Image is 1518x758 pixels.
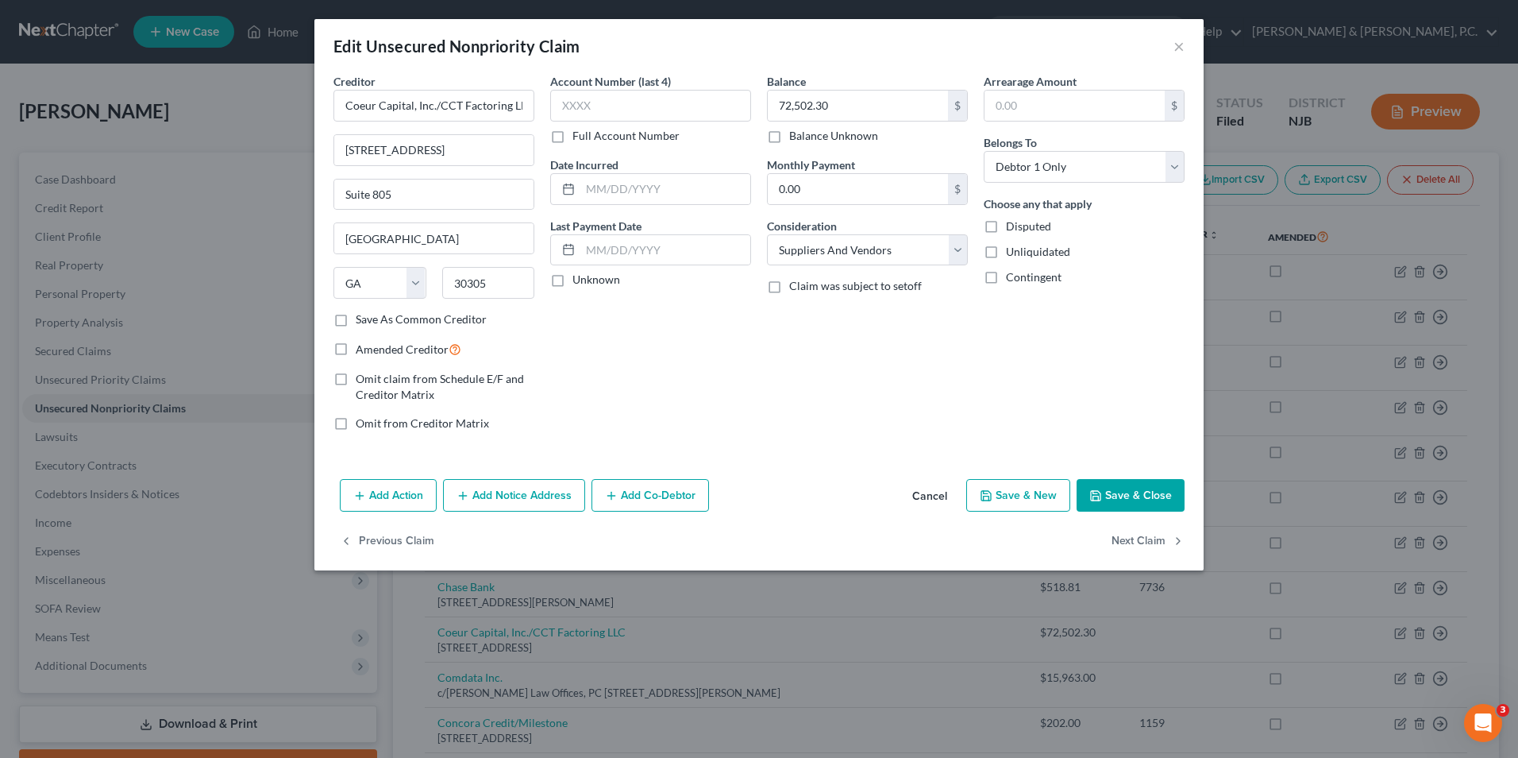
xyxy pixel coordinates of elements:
input: Enter zip... [442,267,535,299]
label: Last Payment Date [550,218,641,234]
button: Add Notice Address [443,479,585,512]
span: Belongs To [984,136,1037,149]
label: Balance Unknown [789,128,878,144]
input: Search creditor by name... [333,90,534,122]
span: Contingent [1006,270,1061,284]
span: Omit from Creditor Matrix [356,416,489,430]
input: XXXX [550,90,751,122]
div: $ [948,91,967,121]
button: × [1173,37,1185,56]
label: Full Account Number [572,128,680,144]
span: Unliquidated [1006,245,1070,258]
label: Arrearage Amount [984,73,1077,90]
input: Enter address... [334,135,534,165]
input: 0.00 [984,91,1165,121]
span: Omit claim from Schedule E/F and Creditor Matrix [356,372,524,401]
input: Enter city... [334,223,534,253]
div: Edit Unsecured Nonpriority Claim [333,35,580,57]
span: Creditor [333,75,376,88]
input: MM/DD/YYYY [580,235,750,265]
label: Account Number (last 4) [550,73,671,90]
button: Previous Claim [340,524,434,558]
label: Balance [767,73,806,90]
label: Save As Common Creditor [356,311,487,327]
iframe: Intercom live chat [1464,704,1502,742]
div: $ [1165,91,1184,121]
button: Add Action [340,479,437,512]
button: Add Co-Debtor [591,479,709,512]
span: Claim was subject to setoff [789,279,922,292]
span: 3 [1497,704,1509,717]
input: Apt, Suite, etc... [334,180,534,210]
div: $ [948,174,967,204]
label: Unknown [572,272,620,288]
input: 0.00 [768,91,948,121]
span: Amended Creditor [356,342,449,356]
button: Save & Close [1077,479,1185,512]
span: Disputed [1006,219,1051,233]
button: Save & New [966,479,1070,512]
button: Next Claim [1112,524,1185,558]
input: MM/DD/YYYY [580,174,750,204]
label: Date Incurred [550,157,618,173]
label: Monthly Payment [767,157,855,173]
label: Consideration [767,218,837,234]
input: 0.00 [768,174,948,204]
label: Choose any that apply [984,195,1092,212]
button: Cancel [900,481,960,512]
